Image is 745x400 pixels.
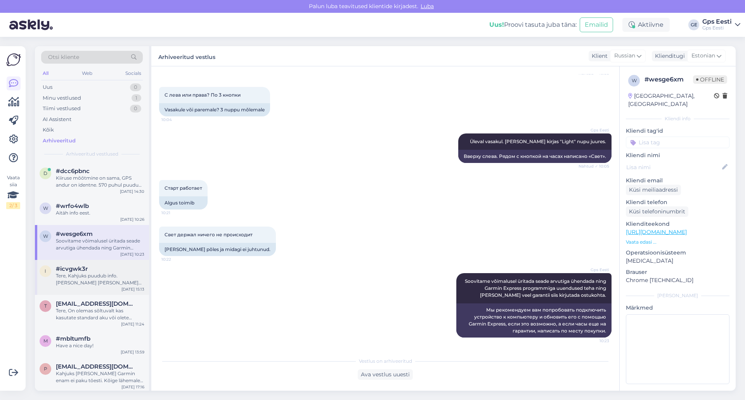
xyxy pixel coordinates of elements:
[43,233,48,239] span: w
[56,230,93,237] span: #wesge6xm
[159,196,208,210] div: Algus toimib
[43,170,47,176] span: d
[580,17,613,32] button: Emailid
[56,203,89,210] span: #wrfo4wlb
[626,115,729,122] div: Kliendi info
[56,370,144,384] div: Kahjuks [PERSON_NAME] Garmin enam ei paku tõesti. Kõige lähemale oleks võibolla 3nda osapoole Lig...
[121,384,144,390] div: [DATE] 17:16
[470,139,606,144] span: Üleval vasakul. [PERSON_NAME] kirjas "Light" nupu juures.
[165,232,253,237] span: Свет держал ничего не происходит
[626,163,721,171] input: Lisa nimi
[44,303,47,309] span: t
[626,268,729,276] p: Brauser
[626,127,729,135] p: Kliendi tag'id
[626,198,729,206] p: Kliendi telefon
[43,83,52,91] div: Uus
[358,369,413,380] div: Ava vestlus uuesti
[56,363,137,370] span: Piia.maidla@gmail.com
[43,126,54,134] div: Kõik
[489,20,577,29] div: Proovi tasuta juba täna:
[43,205,48,211] span: w
[56,272,144,286] div: Tere, Kahjuks puudub info. [PERSON_NAME] [PERSON_NAME] seisuga midagi välja kuulutanud ei ole. Sa...
[132,94,141,102] div: 1
[688,19,699,30] div: GE
[43,105,81,113] div: Tiimi vestlused
[66,151,118,158] span: Arhiveeritud vestlused
[56,307,144,321] div: Tere, On olemas sõltuvalt kas kasutate standard aku või olete juurde ostnud suurema aku. [URL][DO...
[691,52,715,60] span: Estonian
[41,68,50,78] div: All
[161,256,191,262] span: 10:22
[56,168,90,175] span: #dcc6pbnc
[56,342,144,349] div: Have a nice day!
[48,53,79,61] span: Otsi kliente
[580,127,609,133] span: Gps Eesti
[626,292,729,299] div: [PERSON_NAME]
[159,103,270,116] div: Vasakule või paremale? 3 nuppu mõlemale
[43,116,71,123] div: AI Assistent
[580,267,609,273] span: Gps Eesti
[43,338,48,344] span: m
[56,237,144,251] div: Soovitame võimalusel üritada seade arvutiga ühendada ning Garmin Express programmiga uuendused te...
[56,335,90,342] span: #mbltumfb
[626,304,729,312] p: Märkmed
[165,185,202,191] span: Старт работает
[56,265,88,272] span: #icvgwk3r
[56,175,144,189] div: Kiiruse mõõtmine on sama, GPS andur on identne. 570 puhul puudub [MEDICAL_DATA] funktsioon ja sam...
[626,220,729,228] p: Klienditeekond
[45,268,46,274] span: i
[626,229,687,235] a: [URL][DOMAIN_NAME]
[121,286,144,292] div: [DATE] 15:13
[622,18,670,32] div: Aktiivne
[418,3,436,10] span: Luba
[626,151,729,159] p: Kliendi nimi
[614,52,635,60] span: Russian
[121,349,144,355] div: [DATE] 13:59
[489,21,504,28] b: Uus!
[702,25,732,31] div: Gps Eesti
[626,276,729,284] p: Chrome [TECHNICAL_ID]
[120,251,144,257] div: [DATE] 10:23
[43,94,81,102] div: Minu vestlused
[165,92,241,98] span: С лева или права? По 3 кнопки
[124,68,143,78] div: Socials
[645,75,693,84] div: # wesge6xm
[626,257,729,265] p: [MEDICAL_DATA]
[626,239,729,246] p: Vaata edasi ...
[6,202,20,209] div: 2 / 3
[120,189,144,194] div: [DATE] 14:30
[44,366,47,372] span: P
[359,358,412,365] span: Vestlus on arhiveeritud
[693,75,727,84] span: Offline
[158,51,215,61] label: Arhiveeritud vestlus
[626,177,729,185] p: Kliendi email
[130,105,141,113] div: 0
[626,185,681,195] div: Küsi meiliaadressi
[465,278,607,298] span: Soovitame võimalusel üritada seade arvutiga ühendada ning Garmin Express programmiga uuendused te...
[43,137,76,145] div: Arhiveeritud
[121,321,144,327] div: [DATE] 11:24
[579,163,609,169] span: Nähtud ✓ 10:05
[702,19,740,31] a: Gps EestiGps Eesti
[632,78,637,83] span: w
[56,210,144,216] div: Aitäh info eest.
[626,137,729,148] input: Lisa tag
[56,300,137,307] span: tekkelketlin@gmail.com
[702,19,732,25] div: Gps Eesti
[6,174,20,209] div: Vaata siia
[120,216,144,222] div: [DATE] 10:26
[161,210,191,216] span: 10:21
[161,117,191,123] span: 10:04
[628,92,714,108] div: [GEOGRAPHIC_DATA], [GEOGRAPHIC_DATA]
[626,249,729,257] p: Operatsioonisüsteem
[80,68,94,78] div: Web
[159,243,276,256] div: [PERSON_NAME] põles ja midagi ei juhtunud.
[589,52,608,60] div: Klient
[652,52,685,60] div: Klienditugi
[130,83,141,91] div: 0
[580,338,609,344] span: 10:23
[6,52,21,67] img: Askly Logo
[626,206,688,217] div: Küsi telefoninumbrit
[458,150,612,163] div: Вверху слева. Рядом с кнопкой на часах написано «Свет».
[456,303,612,338] div: Мы рекомендуем вам попробовать подключить устройство к компьютеру и обновить его с помощью Garmin...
